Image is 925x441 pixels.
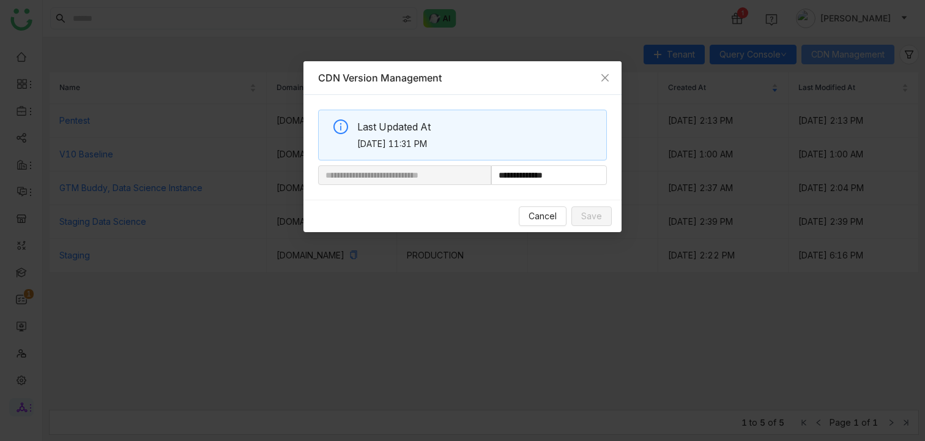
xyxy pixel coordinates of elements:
[357,119,597,135] span: Last Updated At
[589,61,622,94] button: Close
[318,71,607,85] div: CDN Version Management
[357,137,597,151] span: [DATE] 11:31 PM
[519,206,567,226] button: Cancel
[529,209,557,223] span: Cancel
[571,206,612,226] button: Save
